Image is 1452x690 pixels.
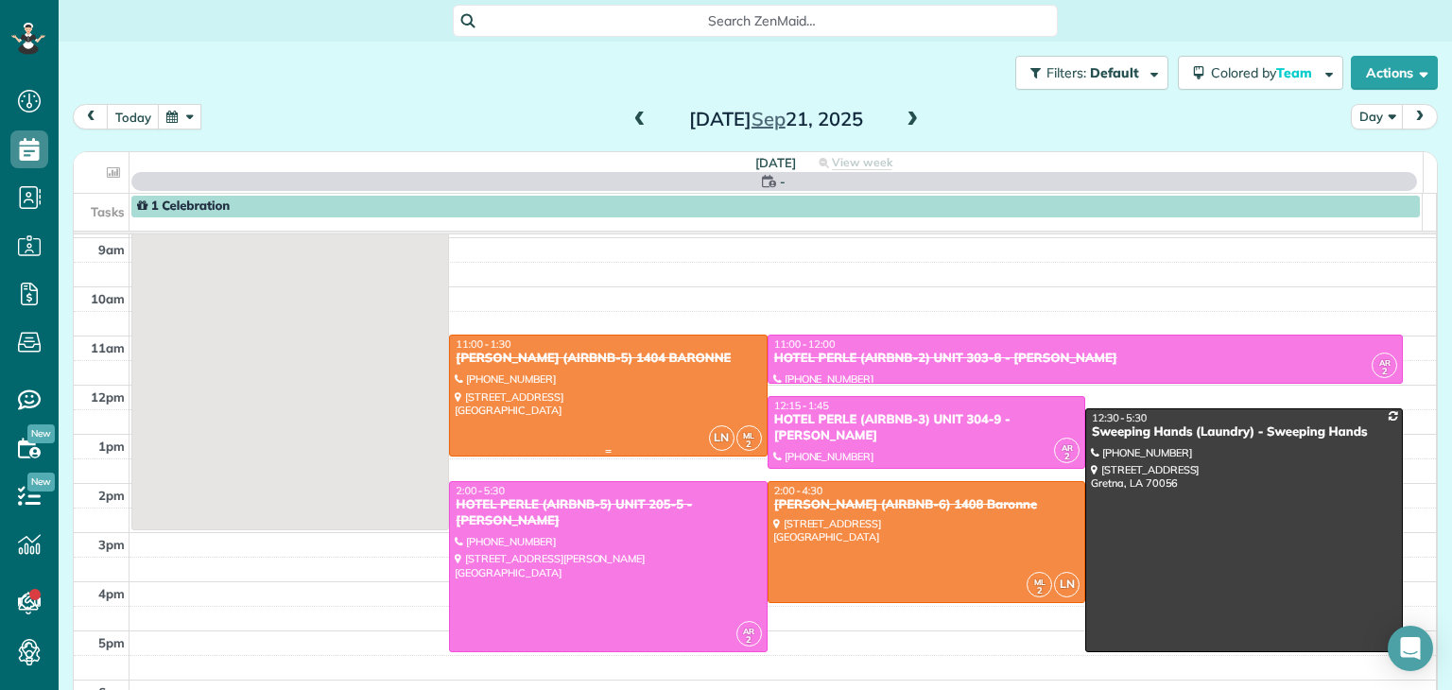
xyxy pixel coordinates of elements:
[1379,357,1391,368] span: AR
[98,488,125,503] span: 2pm
[1351,104,1404,129] button: Day
[91,340,125,355] span: 11am
[1028,582,1051,600] small: 2
[1054,572,1080,597] span: LN
[91,389,125,405] span: 12pm
[773,351,1398,367] div: HOTEL PERLE (AIRBNB-2) UNIT 303-8 - [PERSON_NAME]
[774,399,829,412] span: 12:15 - 1:45
[1034,577,1046,587] span: ML
[1046,64,1086,81] span: Filters:
[737,631,761,649] small: 2
[1092,411,1147,424] span: 12:30 - 5:30
[27,473,55,492] span: New
[1006,56,1168,90] a: Filters: Default
[1402,104,1438,129] button: next
[709,425,735,451] span: LN
[98,586,125,601] span: 4pm
[1211,64,1319,81] span: Colored by
[1373,363,1396,381] small: 2
[107,104,160,129] button: today
[752,107,786,130] span: Sep
[456,337,510,351] span: 11:00 - 1:30
[455,497,761,529] div: HOTEL PERLE (AIRBNB-5) UNIT 205-5 - [PERSON_NAME]
[743,626,754,636] span: AR
[1276,64,1315,81] span: Team
[98,439,125,454] span: 1pm
[73,104,109,129] button: prev
[1055,448,1079,466] small: 2
[773,412,1080,444] div: HOTEL PERLE (AIRBNB-3) UNIT 304-9 - [PERSON_NAME]
[98,537,125,552] span: 3pm
[737,436,761,454] small: 2
[455,351,761,367] div: [PERSON_NAME] (AIRBNB-5) 1404 BARONNE
[774,337,836,351] span: 11:00 - 12:00
[27,424,55,443] span: New
[774,484,823,497] span: 2:00 - 4:30
[1351,56,1438,90] button: Actions
[1015,56,1168,90] button: Filters: Default
[1388,626,1433,671] div: Open Intercom Messenger
[456,484,505,497] span: 2:00 - 5:30
[91,291,125,306] span: 10am
[780,172,786,191] span: -
[1062,442,1073,453] span: AR
[1090,64,1140,81] span: Default
[755,155,796,170] span: [DATE]
[658,109,894,129] h2: [DATE] 21, 2025
[1178,56,1343,90] button: Colored byTeam
[1091,424,1397,440] div: Sweeping Hands (Laundry) - Sweeping Hands
[98,242,125,257] span: 9am
[743,430,754,440] span: ML
[137,198,230,214] span: 1 Celebration
[773,497,1080,513] div: [PERSON_NAME] (AIRBNB-6) 1408 Baronne
[832,155,892,170] span: View week
[98,635,125,650] span: 5pm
